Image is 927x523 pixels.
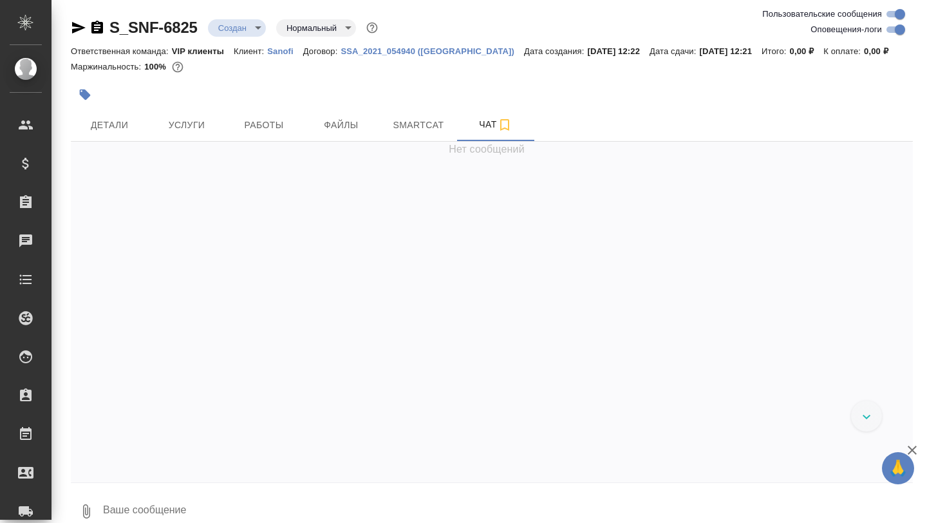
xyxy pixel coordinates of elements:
button: Нормальный [283,23,341,33]
p: Клиент: [234,46,267,56]
p: К оплате: [823,46,864,56]
p: Sanofi [267,46,303,56]
p: Итого: [762,46,789,56]
p: VIP клиенты [172,46,234,56]
span: Нет сообщений [449,142,525,157]
p: 0,00 ₽ [790,46,824,56]
button: 🙏 [882,452,914,484]
a: Sanofi [267,45,303,56]
span: Файлы [310,117,372,133]
span: Оповещения-логи [810,23,882,36]
div: Создан [276,19,356,37]
p: SSA_2021_054940 ([GEOGRAPHIC_DATA]) [341,46,524,56]
p: Договор: [303,46,341,56]
span: Услуги [156,117,218,133]
button: Создан [214,23,250,33]
span: Детали [79,117,140,133]
p: Дата создания: [524,46,587,56]
button: Доп статусы указывают на важность/срочность заказа [364,19,380,36]
a: SSA_2021_054940 ([GEOGRAPHIC_DATA]) [341,45,524,56]
span: 🙏 [887,455,909,482]
p: Маржинальность: [71,62,144,71]
a: S_SNF-6825 [109,19,198,36]
p: Дата сдачи: [650,46,699,56]
span: Smartcat [388,117,449,133]
button: 0 [169,59,186,75]
p: [DATE] 12:21 [699,46,762,56]
button: Скопировать ссылку для ЯМессенджера [71,20,86,35]
button: Добавить тэг [71,81,99,109]
p: Ответственная команда: [71,46,172,56]
p: 0,00 ₽ [864,46,898,56]
p: [DATE] 12:22 [587,46,650,56]
p: 100% [144,62,169,71]
span: Пользовательские сообщения [762,8,882,21]
span: Работы [233,117,295,133]
span: Чат [465,117,527,133]
svg: Подписаться [497,117,512,133]
button: Скопировать ссылку [89,20,105,35]
div: Создан [208,19,266,37]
